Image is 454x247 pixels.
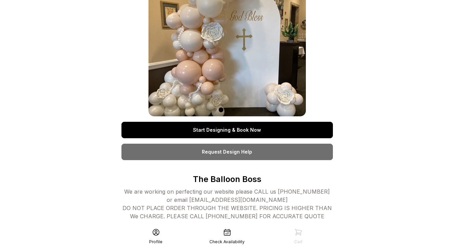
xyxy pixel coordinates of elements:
[121,144,333,160] a: Request Design Help
[294,239,302,245] div: Cart
[209,239,245,245] div: Check Availability
[149,239,163,245] div: Profile
[121,122,333,138] a: Start Designing & Book Now
[121,174,333,185] p: The Balloon Boss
